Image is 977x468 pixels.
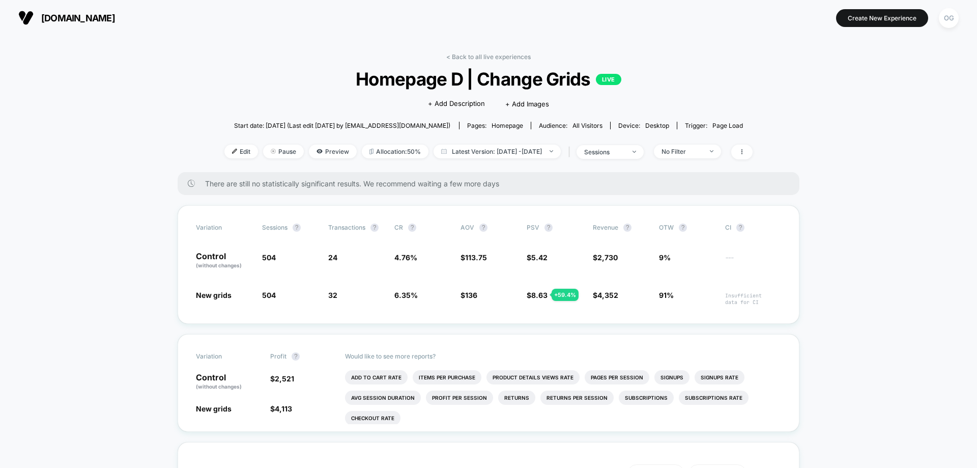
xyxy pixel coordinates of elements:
span: --- [725,255,781,269]
p: LIVE [596,74,621,85]
span: 136 [465,291,477,299]
span: Page Load [712,122,743,129]
span: + Add Images [505,100,549,108]
button: OG [936,8,962,29]
img: end [633,151,636,153]
span: [DOMAIN_NAME] [41,13,115,23]
li: Items Per Purchase [413,370,481,384]
div: No Filter [662,148,702,155]
span: $ [593,253,618,262]
li: Signups [654,370,689,384]
span: Edit [224,145,258,158]
button: ? [293,224,301,232]
li: Subscriptions [619,391,674,405]
div: Audience: [539,122,602,129]
span: Homepage D | Change Grids [251,68,726,90]
button: ? [679,224,687,232]
span: 2,730 [597,253,618,262]
span: $ [527,253,548,262]
span: 4,113 [275,404,292,413]
span: 5.42 [531,253,548,262]
span: Transactions [328,224,365,231]
button: ? [370,224,379,232]
button: ? [408,224,416,232]
span: 24 [328,253,337,262]
span: 32 [328,291,337,299]
span: Profit [270,352,286,360]
p: Control [196,252,252,269]
li: Pages Per Session [585,370,649,384]
img: end [550,150,553,152]
span: 4.76 % [394,253,417,262]
span: Insufficient data for CI [725,292,781,306]
img: rebalance [369,149,373,154]
span: Start date: [DATE] (Last edit [DATE] by [EMAIL_ADDRESS][DOMAIN_NAME]) [234,122,450,129]
li: Subscriptions Rate [679,391,749,405]
span: + Add Description [428,99,485,109]
li: Add To Cart Rate [345,370,408,384]
span: homepage [492,122,523,129]
span: $ [461,253,487,262]
span: Preview [309,145,357,158]
span: Allocation: 50% [362,145,428,158]
button: ? [479,224,487,232]
span: New grids [196,291,232,299]
span: 113.75 [465,253,487,262]
button: ? [736,224,744,232]
p: Control [196,373,260,391]
img: calendar [441,149,447,154]
img: end [271,149,276,154]
span: 2,521 [275,374,294,383]
span: Sessions [262,224,288,231]
span: desktop [645,122,669,129]
li: Checkout Rate [345,411,400,425]
span: $ [270,404,292,413]
span: 4,352 [597,291,618,299]
span: $ [461,291,477,299]
span: PSV [527,224,539,231]
div: sessions [584,148,625,156]
img: end [710,150,713,152]
span: CI [725,224,781,232]
span: $ [593,291,618,299]
span: There are still no statistically significant results. We recommend waiting a few more days [205,179,779,188]
span: (without changes) [196,262,242,268]
span: CR [394,224,403,231]
li: Avg Session Duration [345,391,421,405]
span: 6.35 % [394,291,418,299]
span: 8.63 [531,291,548,299]
span: Pause [263,145,304,158]
span: All Visitors [572,122,602,129]
li: Profit Per Session [426,391,493,405]
li: Signups Rate [695,370,744,384]
span: Latest Version: [DATE] - [DATE] [434,145,561,158]
span: (without changes) [196,383,242,390]
span: 91% [659,291,674,299]
span: Revenue [593,224,618,231]
span: 9% [659,253,671,262]
button: Create New Experience [836,9,928,27]
li: Product Details Views Rate [486,370,580,384]
span: Variation [196,224,252,232]
img: Visually logo [18,10,34,25]
span: OTW [659,224,715,232]
button: ? [544,224,553,232]
li: Returns Per Session [540,391,614,405]
img: edit [232,149,237,154]
div: Trigger: [685,122,743,129]
span: New grids [196,404,232,413]
span: AOV [461,224,474,231]
button: ? [292,352,300,361]
div: OG [939,8,959,28]
span: 504 [262,253,276,262]
p: Would like to see more reports? [345,352,782,360]
div: + 59.4 % [552,289,579,301]
span: Variation [196,352,252,361]
button: ? [623,224,631,232]
button: [DOMAIN_NAME] [15,10,118,26]
span: $ [270,374,294,383]
span: 504 [262,291,276,299]
div: Pages: [467,122,523,129]
span: Device: [610,122,677,129]
a: < Back to all live experiences [446,53,531,61]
